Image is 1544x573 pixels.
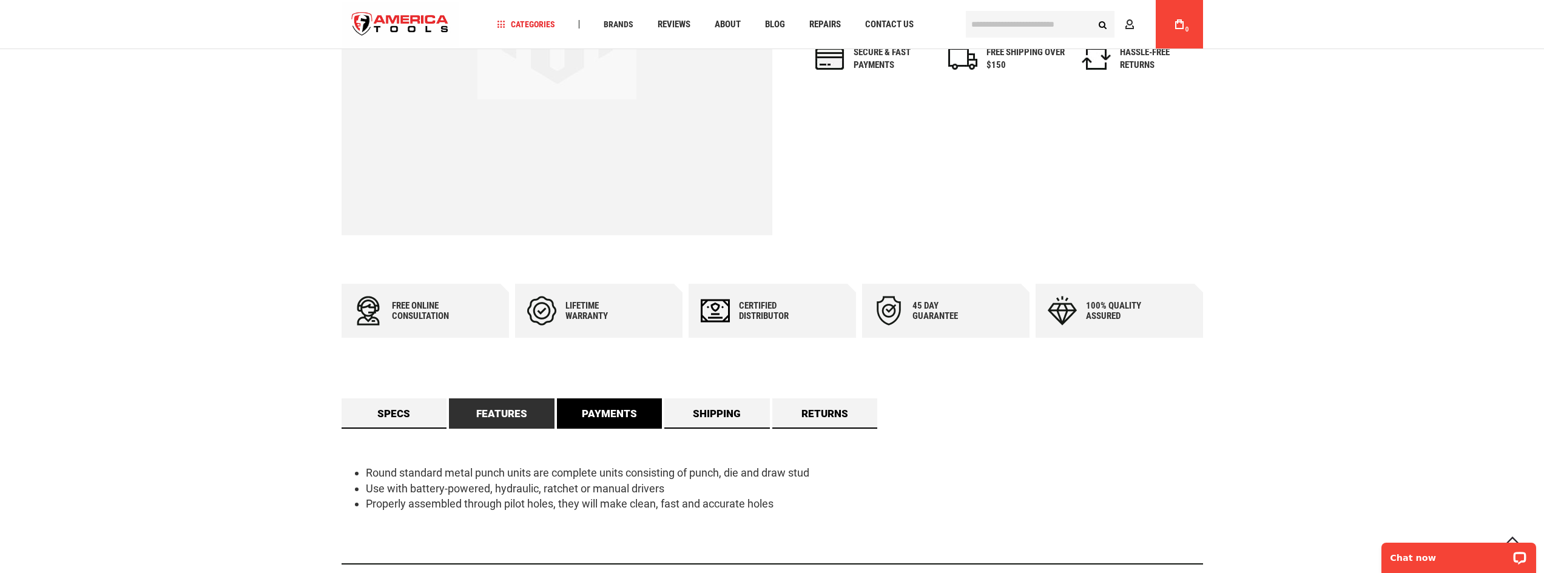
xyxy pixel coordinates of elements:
[854,46,932,72] div: Secure & fast payments
[664,398,770,429] a: Shipping
[497,20,555,28] span: Categories
[865,20,914,29] span: Contact Us
[772,398,878,429] a: Returns
[604,20,633,28] span: Brands
[809,20,841,29] span: Repairs
[860,16,919,33] a: Contact Us
[342,2,459,47] a: store logo
[1091,13,1114,36] button: Search
[1374,535,1544,573] iframe: LiveChat chat widget
[804,16,846,33] a: Repairs
[342,2,459,47] img: America Tools
[709,16,746,33] a: About
[815,48,844,70] img: payments
[912,301,985,321] div: 45 day Guarantee
[342,398,447,429] a: Specs
[366,481,1203,497] li: Use with battery-powered, hydraulic, ratchet or manual drivers
[449,398,555,429] a: Features
[366,465,1203,481] li: Round standard metal punch units are complete units consisting of punch, die and draw stud
[948,48,977,70] img: shipping
[491,16,561,33] a: Categories
[658,20,690,29] span: Reviews
[652,16,696,33] a: Reviews
[1082,48,1111,70] img: returns
[565,301,638,321] div: Lifetime warranty
[392,301,465,321] div: Free online consultation
[1185,26,1189,33] span: 0
[557,398,662,429] a: Payments
[715,20,741,29] span: About
[760,16,791,33] a: Blog
[1086,301,1159,321] div: 100% quality assured
[1120,46,1199,72] div: HASSLE-FREE RETURNS
[366,496,1203,512] li: Properly assembled through pilot holes, they will make clean, fast and accurate holes
[986,46,1065,72] div: FREE SHIPPING OVER $150
[765,20,785,29] span: Blog
[739,301,812,321] div: Certified Distributor
[598,16,639,33] a: Brands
